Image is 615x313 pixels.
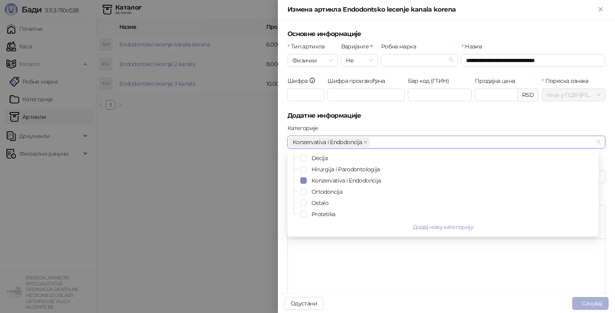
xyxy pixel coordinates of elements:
[300,155,307,161] span: Select Decija
[547,89,601,101] span: Није у ПДВ - [PERSON_NAME] ( 0,00 %)
[312,199,328,207] span: Ostalo
[596,5,605,14] button: Close
[287,124,323,132] label: Категорије
[475,76,520,85] label: Продајна цена
[328,76,390,85] label: Шифра произвођача
[308,176,597,185] span: Konzervativa i Endodoncija
[312,166,380,173] span: Hirurgija i Parodontologija
[289,137,370,147] span: Konzervativa i Endodoncija
[386,54,446,66] input: Робна марка
[287,5,596,14] div: Измена артикла Endodontsko lecenje kanala korena
[300,177,307,184] span: Select Konzervativa i Endodoncija
[461,42,487,51] label: Назив
[312,154,328,162] span: Decija
[300,211,307,217] span: Select Protetika
[287,76,321,85] label: Шифра
[284,297,324,310] button: Одустани
[300,200,307,206] span: Select Ostalo
[312,211,335,218] span: Protetika
[287,29,605,39] h5: Основне информације
[381,42,421,51] label: Робна марка
[308,165,597,174] span: Hirurgija i Parodontologija
[542,76,593,85] label: Пореска ознака
[312,188,342,195] span: Ortodoncija
[308,198,597,208] span: Ostalo
[308,187,597,197] span: Ortodoncija
[289,221,597,233] button: Додај нову категорију
[408,88,472,101] input: Бар код (ГТИН)
[341,42,378,51] label: Варијанте
[371,137,373,147] input: Категорије
[293,138,362,146] span: Konzervativa i Endodoncija
[300,189,307,195] span: Select Ortodoncija
[312,177,381,184] span: Konzervativa i Endodoncija
[461,54,605,67] input: Назив
[518,88,539,101] div: RSD
[292,54,333,66] span: Физички
[308,153,597,163] span: Decija
[408,76,454,85] label: Бар код (ГТИН)
[328,88,405,101] input: Шифра произвођача
[364,140,368,144] span: close
[346,54,373,66] span: Не
[308,209,597,219] span: Protetika
[287,42,330,51] label: Тип артикла
[300,166,307,173] span: Select Hirurgija i Parodontologija
[287,111,605,120] h5: Додатне информације
[572,297,609,310] button: Сачувај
